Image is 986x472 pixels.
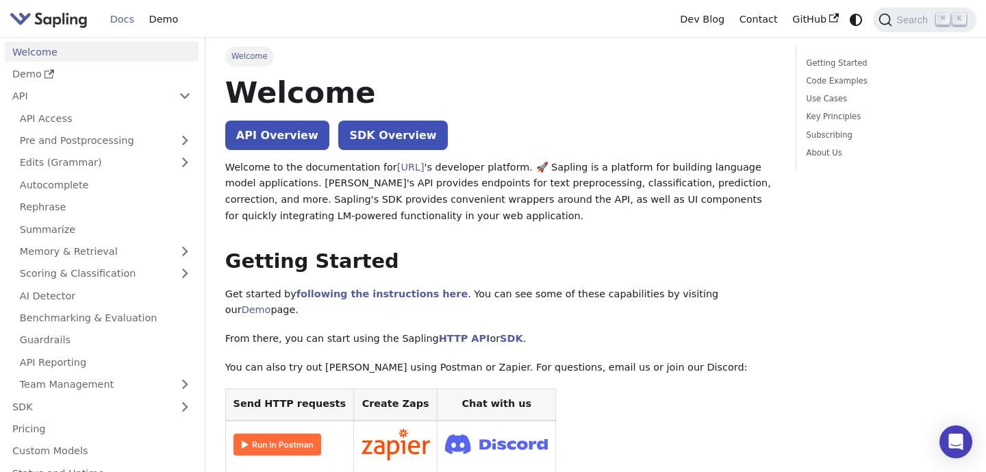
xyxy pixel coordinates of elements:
[225,360,776,376] p: You can also try out [PERSON_NAME] using Postman or Zapier. For questions, email us or join our D...
[500,333,522,344] a: SDK
[952,13,966,25] kbd: K
[225,286,776,319] p: Get started by . You can see some of these capabilities by visiting our page.
[353,388,438,421] th: Create Zaps
[242,304,271,315] a: Demo
[892,14,936,25] span: Search
[12,330,199,350] a: Guardrails
[12,197,199,217] a: Rephrase
[103,9,142,30] a: Docs
[12,308,199,328] a: Benchmarking & Evaluation
[12,286,199,306] a: AI Detector
[12,153,199,173] a: Edits (Grammar)
[732,9,785,30] a: Contact
[807,57,961,70] a: Getting Started
[225,74,776,111] h1: Welcome
[939,425,972,458] div: Open Intercom Messenger
[5,419,199,439] a: Pricing
[10,10,92,29] a: Sapling.ai
[439,333,490,344] a: HTTP API
[5,42,199,62] a: Welcome
[12,375,199,395] a: Team Management
[873,8,976,32] button: Search (Command+K)
[5,86,171,106] a: API
[225,388,353,421] th: Send HTTP requests
[233,434,321,456] img: Run in Postman
[171,397,199,417] button: Expand sidebar category 'SDK'
[397,162,425,173] a: [URL]
[807,110,961,123] a: Key Principles
[5,397,171,417] a: SDK
[846,10,866,29] button: Switch between dark and light mode (currently system mode)
[936,13,950,25] kbd: ⌘
[5,64,199,84] a: Demo
[12,242,199,262] a: Memory & Retrieval
[807,147,961,160] a: About Us
[12,131,199,151] a: Pre and Postprocessing
[12,352,199,372] a: API Reporting
[445,430,548,458] img: Join Discord
[12,219,199,239] a: Summarize
[807,92,961,105] a: Use Cases
[10,10,88,29] img: Sapling.ai
[225,249,776,274] h2: Getting Started
[807,75,961,88] a: Code Examples
[225,47,776,66] nav: Breadcrumbs
[438,388,556,421] th: Chat with us
[142,9,186,30] a: Demo
[338,121,447,150] a: SDK Overview
[171,86,199,106] button: Collapse sidebar category 'API'
[12,175,199,195] a: Autocomplete
[296,288,468,299] a: following the instructions here
[225,47,274,66] span: Welcome
[225,121,329,150] a: API Overview
[5,441,199,461] a: Custom Models
[12,108,199,128] a: API Access
[672,9,731,30] a: Dev Blog
[807,129,961,142] a: Subscribing
[225,331,776,347] p: From there, you can start using the Sapling or .
[785,9,846,30] a: GitHub
[225,160,776,225] p: Welcome to the documentation for 's developer platform. 🚀 Sapling is a platform for building lang...
[362,429,430,460] img: Connect in Zapier
[12,264,199,284] a: Scoring & Classification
